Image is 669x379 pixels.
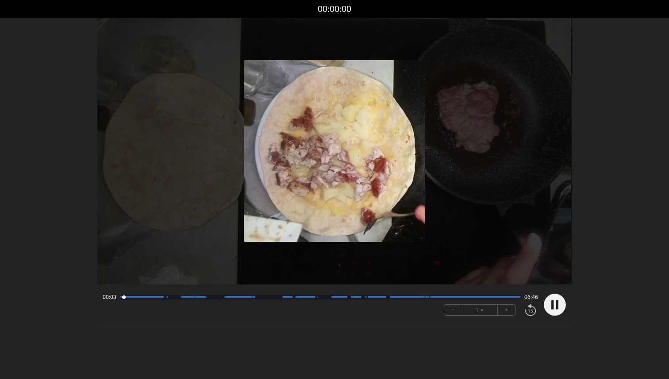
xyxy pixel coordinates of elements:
img: Poster Image [244,60,426,242]
button: − [444,305,462,315]
button: + [498,305,515,315]
a: 00:00:00 [318,3,351,15]
span: 06:46 [524,294,538,301]
div: 1 × [462,305,498,315]
span: 00:03 [103,294,116,301]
